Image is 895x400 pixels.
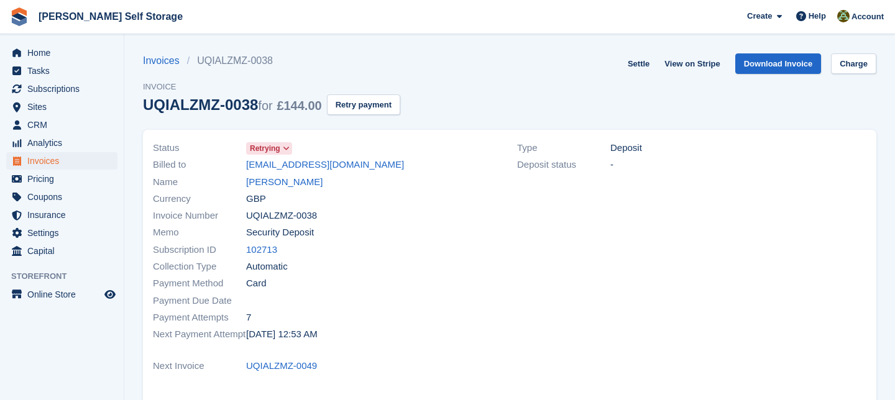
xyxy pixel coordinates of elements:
[27,224,102,242] span: Settings
[6,116,117,134] a: menu
[27,242,102,260] span: Capital
[277,99,321,112] span: £144.00
[851,11,884,23] span: Account
[27,286,102,303] span: Online Store
[246,192,266,206] span: GBP
[246,175,323,189] a: [PERSON_NAME]
[27,134,102,152] span: Analytics
[10,7,29,26] img: stora-icon-8386f47178a22dfd0bd8f6a31ec36ba5ce8667c1dd55bd0f319d3a0aa187defe.svg
[246,260,288,274] span: Automatic
[246,311,251,325] span: 7
[153,243,246,257] span: Subscription ID
[6,170,117,188] a: menu
[153,192,246,206] span: Currency
[153,359,246,373] span: Next Invoice
[258,99,272,112] span: for
[610,141,642,155] span: Deposit
[610,158,613,172] span: -
[153,294,246,308] span: Payment Due Date
[6,80,117,98] a: menu
[153,276,246,291] span: Payment Method
[27,80,102,98] span: Subscriptions
[153,327,246,342] span: Next Payment Attempt
[735,53,822,74] a: Download Invoice
[143,96,322,113] div: UQIALZMZ-0038
[246,359,317,373] a: UQIALZMZ-0049
[153,260,246,274] span: Collection Type
[517,158,610,172] span: Deposit status
[246,141,292,155] a: Retrying
[143,53,187,68] a: Invoices
[27,116,102,134] span: CRM
[27,170,102,188] span: Pricing
[327,94,400,115] button: Retry payment
[747,10,772,22] span: Create
[27,62,102,80] span: Tasks
[250,143,280,154] span: Retrying
[27,152,102,170] span: Invoices
[27,44,102,61] span: Home
[246,158,404,172] a: [EMAIL_ADDRESS][DOMAIN_NAME]
[246,276,267,291] span: Card
[809,10,826,22] span: Help
[246,327,318,342] time: 2025-09-01 23:53:53 UTC
[6,224,117,242] a: menu
[11,270,124,283] span: Storefront
[27,98,102,116] span: Sites
[659,53,725,74] a: View on Stripe
[6,152,117,170] a: menu
[623,53,654,74] a: Settle
[27,188,102,206] span: Coupons
[27,206,102,224] span: Insurance
[153,311,246,325] span: Payment Attempts
[517,141,610,155] span: Type
[6,242,117,260] a: menu
[6,98,117,116] a: menu
[246,225,314,240] span: Security Deposit
[246,209,317,223] span: UQIALZMZ-0038
[6,62,117,80] a: menu
[837,10,850,22] img: Karl
[831,53,876,74] a: Charge
[103,287,117,302] a: Preview store
[34,6,188,27] a: [PERSON_NAME] Self Storage
[6,188,117,206] a: menu
[143,53,400,68] nav: breadcrumbs
[6,286,117,303] a: menu
[246,243,277,257] a: 102713
[6,206,117,224] a: menu
[153,175,246,189] span: Name
[6,134,117,152] a: menu
[153,141,246,155] span: Status
[153,209,246,223] span: Invoice Number
[153,225,246,240] span: Memo
[153,158,246,172] span: Billed to
[6,44,117,61] a: menu
[143,81,400,93] span: Invoice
